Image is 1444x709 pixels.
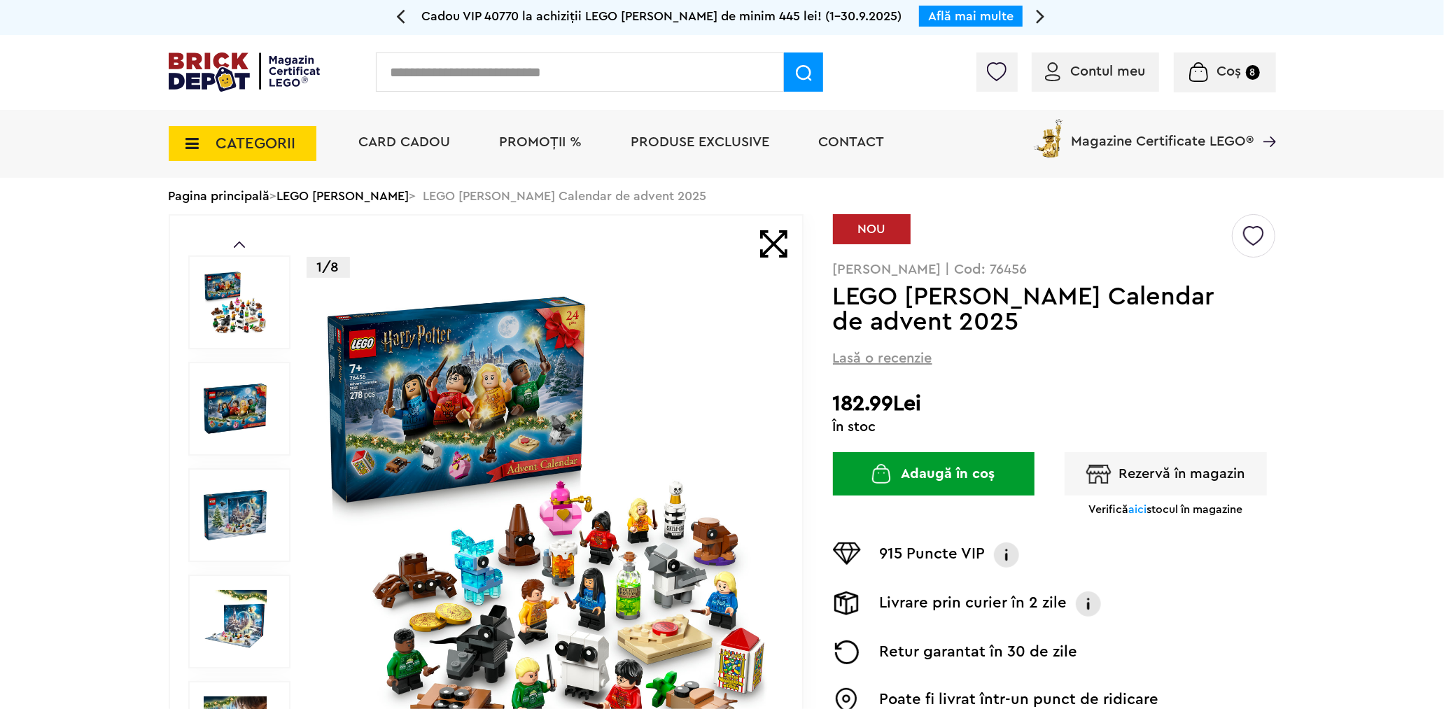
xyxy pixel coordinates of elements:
span: Coș [1217,64,1242,78]
img: LEGO Harry Potter Calendar de advent 2025 [204,377,267,440]
img: Puncte VIP [833,542,861,565]
h1: LEGO [PERSON_NAME] Calendar de advent 2025 [833,284,1231,335]
button: Rezervă în magazin [1065,452,1267,496]
img: LEGO Harry Potter Calendar de advent 2025 [204,271,267,334]
a: Contact [819,135,885,149]
span: Magazine Certificate LEGO® [1072,116,1254,148]
span: CATEGORII [216,136,296,151]
span: Contul meu [1071,64,1146,78]
a: Prev [234,241,245,248]
p: 1/8 [307,257,350,278]
h2: 182.99Lei [833,391,1276,416]
p: Retur garantat în 30 de zile [880,640,1078,664]
a: Produse exclusive [631,135,770,149]
div: În stoc [833,420,1276,434]
p: Verifică stocul în magazine [1088,503,1242,517]
a: Contul meu [1045,64,1146,78]
a: Pagina principală [169,190,270,202]
span: Cadou VIP 40770 la achiziții LEGO [PERSON_NAME] de minim 445 lei! (1-30.9.2025) [421,10,902,22]
a: Magazine Certificate LEGO® [1254,116,1276,130]
span: Lasă o recenzie [833,349,932,368]
div: > > LEGO [PERSON_NAME] Calendar de advent 2025 [169,178,1276,214]
p: 915 Puncte VIP [880,542,986,568]
small: 8 [1246,65,1260,80]
img: Livrare [833,591,861,615]
img: Seturi Lego LEGO Harry Potter Calendar de advent 2025 [204,590,267,653]
img: LEGO Harry Potter Calendar de advent 2025 LEGO 76456 [204,484,267,547]
img: Returnare [833,640,861,664]
a: Află mai multe [928,10,1014,22]
img: Info VIP [993,542,1021,568]
p: [PERSON_NAME] | Cod: 76456 [833,262,1276,276]
span: aici [1128,504,1147,515]
div: NOU [833,214,911,244]
button: Adaugă în coș [833,452,1035,496]
a: PROMOȚII % [500,135,582,149]
p: Livrare prin curier în 2 zile [880,591,1067,617]
img: Info livrare prin curier [1074,591,1102,617]
a: Card Cadou [359,135,451,149]
a: LEGO [PERSON_NAME] [277,190,409,202]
